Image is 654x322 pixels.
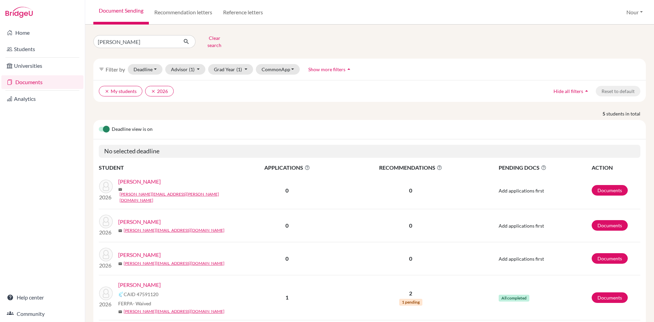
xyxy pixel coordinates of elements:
[124,308,224,315] a: [PERSON_NAME][EMAIL_ADDRESS][DOMAIN_NAME]
[235,164,339,172] span: APPLICATIONS
[99,163,235,172] th: STUDENT
[99,248,113,261] img: Elhalawany, Jana
[118,218,161,226] a: [PERSON_NAME]
[208,64,253,75] button: Grad Year(1)
[196,33,233,50] button: Clear search
[145,86,174,96] button: clear2026
[106,66,125,73] span: Filter by
[1,42,83,56] a: Students
[592,292,628,303] a: Documents
[345,66,352,73] i: arrow_drop_up
[99,300,113,308] p: 2026
[340,164,482,172] span: RECOMMENDATIONS
[133,301,151,306] span: - Waived
[592,253,628,264] a: Documents
[603,110,606,117] strong: 5
[118,292,124,297] img: Common App logo
[128,64,162,75] button: Deadline
[1,92,83,106] a: Analytics
[256,64,300,75] button: CommonApp
[285,255,289,262] b: 0
[124,227,224,233] a: [PERSON_NAME][EMAIL_ADDRESS][DOMAIN_NAME]
[124,260,224,266] a: [PERSON_NAME][EMAIL_ADDRESS][DOMAIN_NAME]
[499,295,529,302] span: All completed
[189,66,194,72] span: (1)
[285,187,289,194] b: 0
[99,180,113,193] img: Abdeldayem, Jana
[592,185,628,196] a: Documents
[623,6,646,19] button: Nour
[151,89,156,94] i: clear
[236,66,242,72] span: (1)
[340,255,482,263] p: 0
[118,187,122,191] span: mail
[99,215,113,228] img: Al Jamani, Jana
[285,294,289,301] b: 1
[118,262,122,266] span: mail
[340,289,482,297] p: 2
[308,66,345,72] span: Show more filters
[99,145,640,158] h5: No selected deadline
[592,220,628,231] a: Documents
[112,125,153,134] span: Deadline view is on
[99,287,113,300] img: Khairi, Jana
[99,261,113,270] p: 2026
[99,193,113,201] p: 2026
[606,110,646,117] span: students in total
[99,228,113,236] p: 2026
[499,188,544,194] span: Add applications first
[118,178,161,186] a: [PERSON_NAME]
[591,163,640,172] th: ACTION
[99,86,142,96] button: clearMy students
[499,164,591,172] span: PENDING DOCS
[93,35,178,48] input: Find student by name...
[99,66,104,72] i: filter_list
[105,89,109,94] i: clear
[596,86,640,96] button: Reset to default
[499,223,544,229] span: Add applications first
[1,59,83,73] a: Universities
[118,251,161,259] a: [PERSON_NAME]
[399,299,422,306] span: 1 pending
[554,88,583,94] span: Hide all filters
[124,291,158,298] span: CAID 47591120
[1,307,83,321] a: Community
[285,222,289,229] b: 0
[5,7,33,18] img: Bridge-U
[165,64,206,75] button: Advisor(1)
[1,291,83,304] a: Help center
[118,281,161,289] a: [PERSON_NAME]
[118,310,122,314] span: mail
[118,300,151,307] span: FERPA
[1,26,83,40] a: Home
[120,191,240,203] a: [PERSON_NAME][EMAIL_ADDRESS][PERSON_NAME][DOMAIN_NAME]
[548,86,596,96] button: Hide all filtersarrow_drop_up
[583,88,590,94] i: arrow_drop_up
[340,221,482,230] p: 0
[1,75,83,89] a: Documents
[340,186,482,195] p: 0
[499,256,544,262] span: Add applications first
[302,64,358,75] button: Show more filtersarrow_drop_up
[118,229,122,233] span: mail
